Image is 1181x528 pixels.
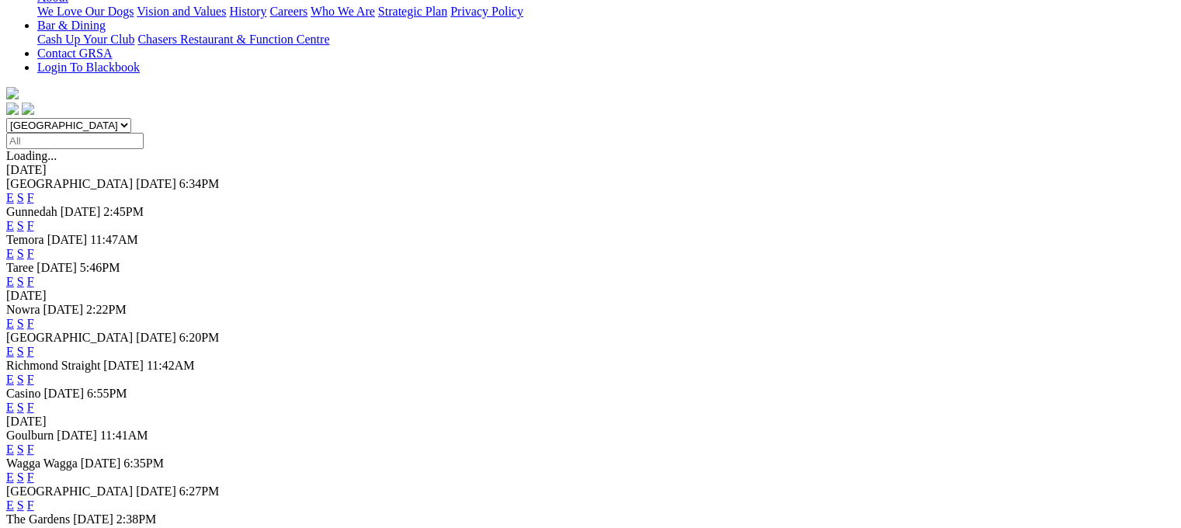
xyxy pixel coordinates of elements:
img: facebook.svg [6,102,19,115]
span: Temora [6,233,44,246]
a: Cash Up Your Club [37,33,134,46]
a: F [27,345,34,358]
span: 6:27PM [179,485,220,498]
a: S [17,275,24,288]
a: E [6,443,14,456]
a: S [17,498,24,512]
span: [GEOGRAPHIC_DATA] [6,485,133,498]
a: S [17,345,24,358]
span: Richmond Straight [6,359,100,372]
a: F [27,275,34,288]
a: F [27,443,34,456]
a: Login To Blackbook [37,61,140,74]
span: 2:38PM [116,512,157,526]
span: [DATE] [103,359,144,372]
a: Contact GRSA [37,47,112,60]
a: History [229,5,266,18]
a: F [27,471,34,484]
a: F [27,219,34,232]
a: Bar & Dining [37,19,106,32]
a: F [27,191,34,204]
span: 6:20PM [179,331,220,344]
span: 5:46PM [80,261,120,274]
span: [DATE] [43,387,84,400]
a: Vision and Values [137,5,226,18]
span: Loading... [6,149,57,162]
a: Privacy Policy [450,5,523,18]
a: E [6,401,14,414]
span: [DATE] [57,429,97,442]
a: F [27,373,34,386]
a: We Love Our Dogs [37,5,134,18]
a: S [17,247,24,260]
span: 11:41AM [100,429,148,442]
a: E [6,275,14,288]
a: E [6,191,14,204]
a: S [17,471,24,484]
a: E [6,247,14,260]
span: Taree [6,261,33,274]
a: S [17,191,24,204]
a: Strategic Plan [378,5,447,18]
span: Goulburn [6,429,54,442]
span: Gunnedah [6,205,57,218]
span: 6:34PM [179,177,220,190]
span: [DATE] [61,205,101,218]
span: Nowra [6,303,40,316]
span: 11:42AM [147,359,195,372]
span: Wagga Wagga [6,457,78,470]
span: 6:35PM [123,457,164,470]
span: The Gardens [6,512,70,526]
a: E [6,219,14,232]
span: [DATE] [73,512,113,526]
div: Bar & Dining [37,33,1175,47]
span: 6:55PM [87,387,127,400]
a: S [17,443,24,456]
input: Select date [6,133,144,149]
a: S [17,317,24,330]
a: Careers [269,5,307,18]
a: E [6,498,14,512]
img: twitter.svg [22,102,34,115]
img: logo-grsa-white.png [6,87,19,99]
span: [DATE] [81,457,121,470]
a: F [27,317,34,330]
span: 2:45PM [103,205,144,218]
span: [GEOGRAPHIC_DATA] [6,177,133,190]
span: [DATE] [47,233,88,246]
a: Who We Are [311,5,375,18]
a: E [6,317,14,330]
div: [DATE] [6,289,1175,303]
span: [DATE] [136,177,176,190]
a: F [27,247,34,260]
a: S [17,373,24,386]
div: About [37,5,1175,19]
a: E [6,373,14,386]
a: S [17,219,24,232]
a: E [6,471,14,484]
span: [GEOGRAPHIC_DATA] [6,331,133,344]
div: [DATE] [6,415,1175,429]
a: F [27,498,34,512]
span: [DATE] [136,485,176,498]
span: [DATE] [43,303,84,316]
span: 11:47AM [90,233,138,246]
span: 2:22PM [86,303,127,316]
span: [DATE] [36,261,77,274]
a: Chasers Restaurant & Function Centre [137,33,329,46]
span: Casino [6,387,40,400]
span: [DATE] [136,331,176,344]
a: E [6,345,14,358]
a: F [27,401,34,414]
a: S [17,401,24,414]
div: [DATE] [6,163,1175,177]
